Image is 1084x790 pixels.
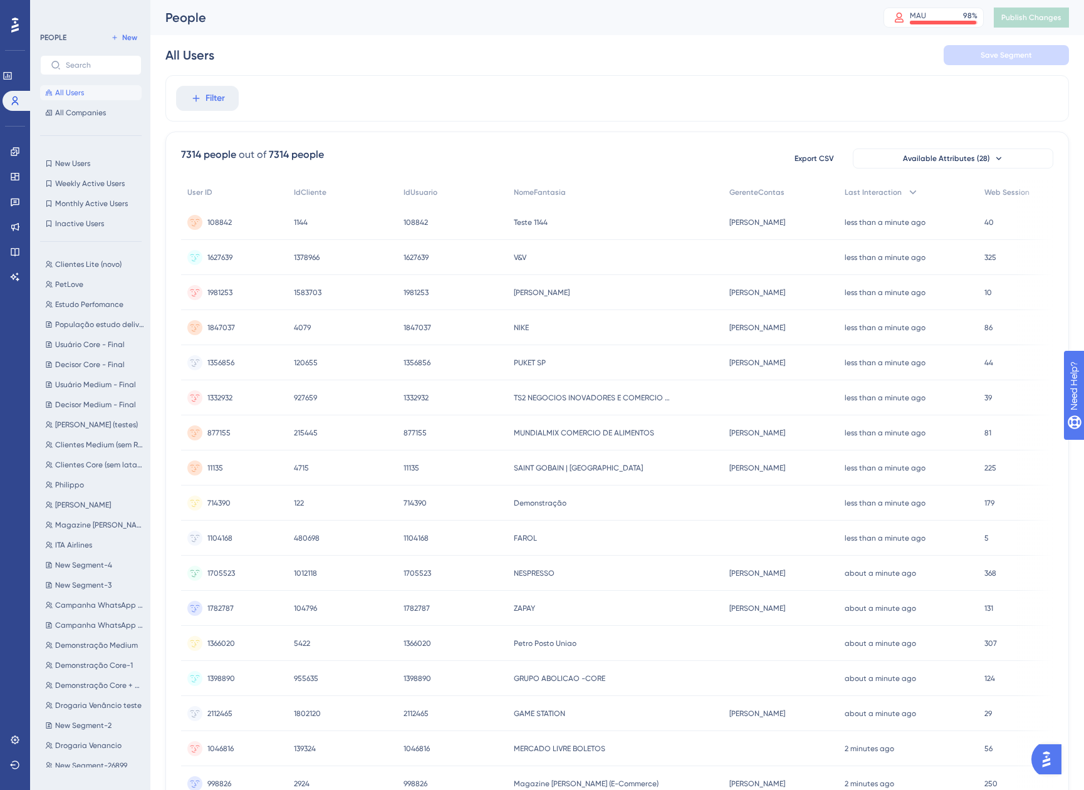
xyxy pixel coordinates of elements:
[40,317,149,332] button: População estudo delivery [DATE]
[207,217,232,227] span: 108842
[514,744,605,754] span: MERCADO LIVRE BOLETOS
[984,252,996,262] span: 325
[207,533,232,543] span: 1104168
[66,61,131,70] input: Search
[984,568,996,578] span: 368
[984,603,993,613] span: 131
[207,323,235,333] span: 1847037
[55,320,144,330] span: População estudo delivery [DATE]
[40,277,149,292] button: PetLove
[29,3,78,18] span: Need Help?
[207,744,234,754] span: 1046816
[40,497,149,512] button: [PERSON_NAME]
[514,463,643,473] span: SAINT GOBAIN | [GEOGRAPHIC_DATA]
[729,187,784,197] span: GerenteContas
[55,179,125,189] span: Weekly Active Users
[55,700,142,710] span: Drogaria Venâncio teste
[984,358,993,368] span: 44
[963,11,977,21] div: 98 %
[207,568,235,578] span: 1705523
[294,393,317,403] span: 927659
[294,323,311,333] span: 4079
[294,603,317,613] span: 104796
[729,217,785,227] span: [PERSON_NAME]
[294,187,326,197] span: IdCliente
[404,358,430,368] span: 1356856
[207,288,232,298] span: 1981253
[404,498,427,508] span: 714390
[984,428,991,438] span: 81
[55,720,112,730] span: New Segment-2
[165,9,852,26] div: People
[903,153,990,164] span: Available Attributes (28)
[40,658,149,673] button: Demonstração Core-1
[294,744,316,754] span: 139324
[55,299,123,309] span: Estudo Perfomance
[55,600,144,610] span: Campanha WhatsApp (Tela de Contatos)
[994,8,1069,28] button: Publish Changes
[729,428,785,438] span: [PERSON_NAME]
[845,218,925,227] time: less than a minute ago
[404,428,427,438] span: 877155
[55,540,92,550] span: ITA Airlines
[187,187,212,197] span: User ID
[845,779,894,788] time: 2 minutes ago
[944,45,1069,65] button: Save Segment
[514,288,570,298] span: [PERSON_NAME]
[55,340,125,350] span: Usuário Core - Final
[55,480,84,490] span: Philippo
[207,428,231,438] span: 877155
[404,187,437,197] span: IdUsuario
[55,520,144,530] span: Magazine [PERSON_NAME]
[294,673,318,683] span: 955635
[40,257,149,272] button: Clientes Lite (novo)
[40,538,149,553] button: ITA Airlines
[729,568,785,578] span: [PERSON_NAME]
[55,560,112,570] span: New Segment-4
[404,323,431,333] span: 1847037
[514,323,529,333] span: NIKE
[514,568,555,578] span: NESPRESSO
[122,33,137,43] span: New
[984,638,997,648] span: 307
[55,380,136,390] span: Usuário Medium - Final
[910,11,926,21] div: MAU
[40,377,149,392] button: Usuário Medium - Final
[294,463,309,473] span: 4715
[165,46,214,64] div: All Users
[845,499,925,507] time: less than a minute ago
[845,604,916,613] time: about a minute ago
[55,360,125,370] span: Decisor Core - Final
[40,758,149,773] button: New Segment-26899
[845,744,894,753] time: 2 minutes ago
[514,673,605,683] span: GRUPO ABOLICAO -CORE
[514,603,535,613] span: ZAPAY
[984,463,996,473] span: 225
[514,393,670,403] span: TS2 NEGOCIOS INOVADORES E COMERCIO DIGITAL
[984,393,992,403] span: 39
[294,358,318,368] span: 120655
[729,288,785,298] span: [PERSON_NAME]
[55,199,128,209] span: Monthly Active Users
[404,288,429,298] span: 1981253
[40,457,149,472] button: Clientes Core (sem latam)
[176,86,239,111] button: Filter
[294,533,320,543] span: 480698
[40,558,149,573] button: New Segment-4
[207,252,232,262] span: 1627639
[55,660,133,670] span: Demonstração Core-1
[294,779,310,789] span: 2924
[404,217,428,227] span: 108842
[845,464,925,472] time: less than a minute ago
[55,88,84,98] span: All Users
[40,417,149,432] button: [PERSON_NAME] (testes)
[404,393,429,403] span: 1332932
[40,33,66,43] div: PEOPLE
[294,217,308,227] span: 1144
[55,580,112,590] span: New Segment-3
[984,187,1029,197] span: Web Session
[55,500,111,510] span: [PERSON_NAME]
[514,533,537,543] span: FAROL
[729,709,785,719] span: [PERSON_NAME]
[294,288,321,298] span: 1583703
